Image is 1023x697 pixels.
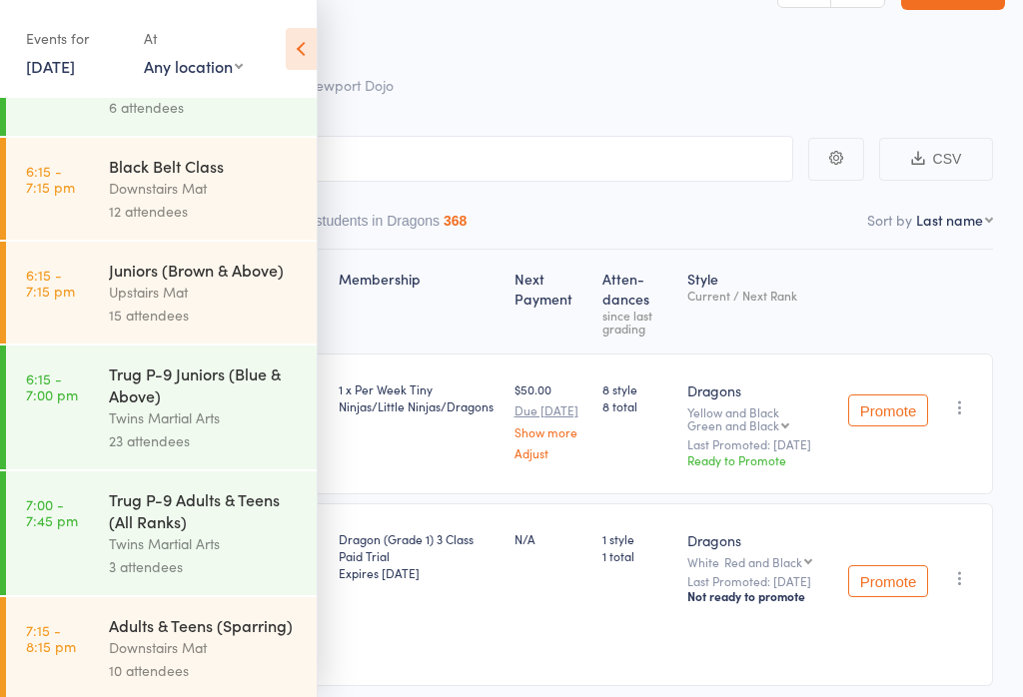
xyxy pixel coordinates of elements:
[6,346,317,469] a: 6:15 -7:00 pmTrug P-9 Juniors (Blue & Above)Twins Martial Arts23 attendees
[26,55,75,77] a: [DATE]
[6,138,317,240] a: 6:15 -7:15 pmBlack Belt ClassDownstairs Mat12 attendees
[687,588,832,604] div: Not ready to promote
[26,370,78,402] time: 6:15 - 7:00 pm
[848,394,928,426] button: Promote
[514,530,587,547] div: N/A
[109,200,300,223] div: 12 attendees
[444,213,467,229] div: 368
[331,259,507,345] div: Membership
[594,259,679,345] div: Atten­dances
[109,177,300,200] div: Downstairs Mat
[602,397,671,414] span: 8 total
[687,451,832,468] div: Ready to Promote
[109,96,300,119] div: 6 attendees
[687,555,832,568] div: White
[687,418,779,431] div: Green and Black
[602,547,671,564] span: 1 total
[339,564,499,581] div: Expires [DATE]
[687,437,832,451] small: Last Promoted: [DATE]
[26,622,76,654] time: 7:15 - 8:15 pm
[602,309,671,335] div: since last grading
[848,565,928,597] button: Promote
[26,22,124,55] div: Events for
[26,496,78,528] time: 7:00 - 7:45 pm
[144,55,243,77] div: Any location
[109,488,300,532] div: Trug P-9 Adults & Teens (All Ranks)
[109,555,300,578] div: 3 attendees
[277,203,468,249] button: Other students in Dragons368
[26,163,75,195] time: 6:15 - 7:15 pm
[687,289,832,302] div: Current / Next Rank
[514,446,587,459] a: Adjust
[507,259,595,345] div: Next Payment
[879,138,993,181] button: CSV
[306,75,394,95] span: Newport Dojo
[687,530,832,550] div: Dragons
[109,636,300,659] div: Downstairs Mat
[109,259,300,281] div: Juniors (Brown & Above)
[6,242,317,344] a: 6:15 -7:15 pmJuniors (Brown & Above)Upstairs Mat15 attendees
[867,210,912,230] label: Sort by
[109,532,300,555] div: Twins Martial Arts
[602,530,671,547] span: 1 style
[687,380,832,400] div: Dragons
[109,614,300,636] div: Adults & Teens (Sparring)
[109,155,300,177] div: Black Belt Class
[109,406,300,429] div: Twins Martial Arts
[687,405,832,431] div: Yellow and Black
[30,136,793,182] input: Search by name
[109,659,300,682] div: 10 attendees
[916,210,983,230] div: Last name
[109,362,300,406] div: Trug P-9 Juniors (Blue & Above)
[514,403,587,417] small: Due [DATE]
[514,425,587,438] a: Show more
[602,380,671,397] span: 8 style
[679,259,840,345] div: Style
[109,281,300,304] div: Upstairs Mat
[339,530,499,581] div: Dragon (Grade 1) 3 Class Paid Trial
[687,574,832,588] small: Last Promoted: [DATE]
[144,22,243,55] div: At
[514,380,587,459] div: $50.00
[724,555,802,568] div: Red and Black
[339,380,499,414] div: 1 x Per Week Tiny Ninjas/Little Ninjas/Dragons
[109,304,300,327] div: 15 attendees
[6,471,317,595] a: 7:00 -7:45 pmTrug P-9 Adults & Teens (All Ranks)Twins Martial Arts3 attendees
[26,267,75,299] time: 6:15 - 7:15 pm
[109,429,300,452] div: 23 attendees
